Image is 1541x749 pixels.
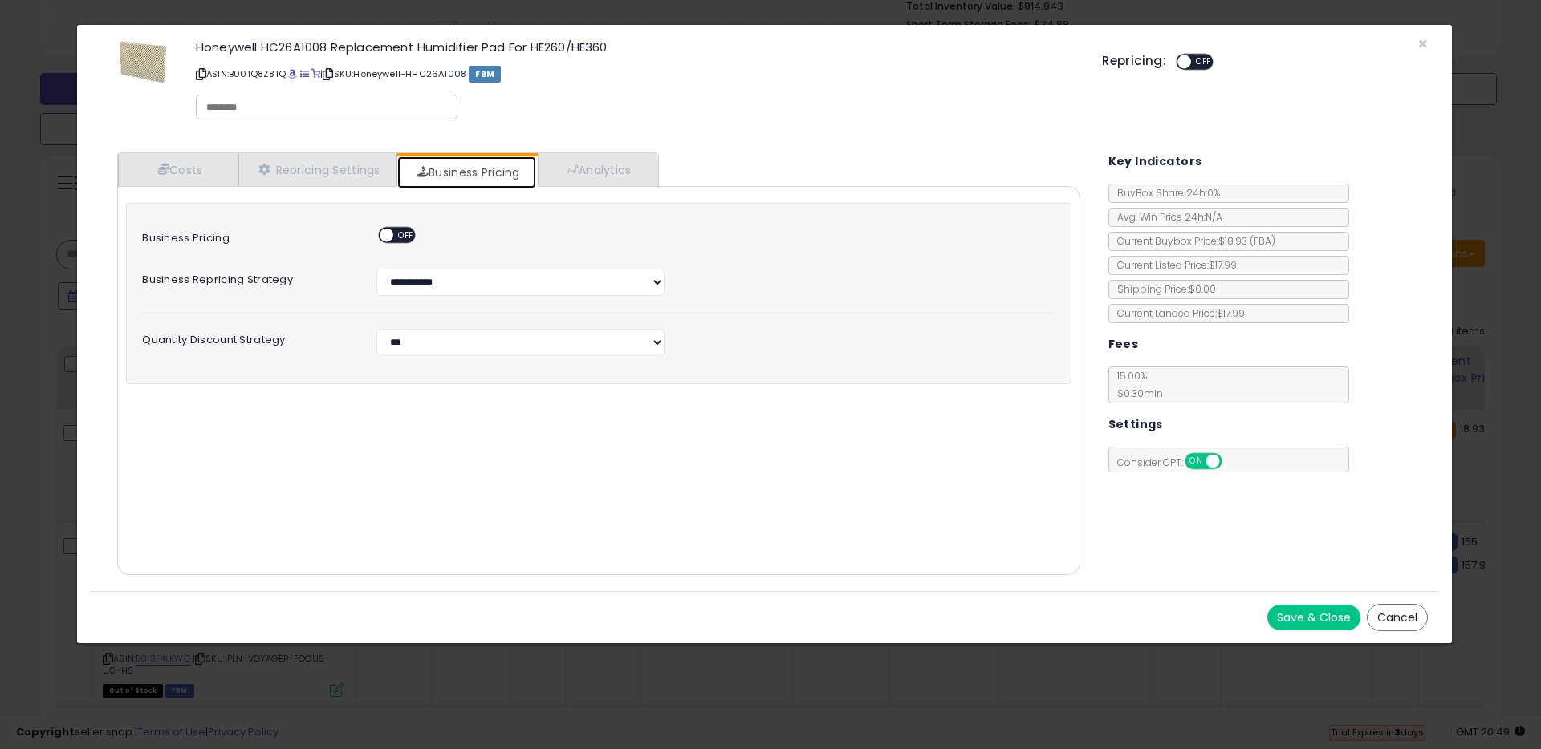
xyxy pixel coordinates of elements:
a: BuyBox page [288,67,297,80]
span: × [1417,32,1428,55]
span: OFF [393,229,419,242]
span: Current Landed Price: $17.99 [1109,306,1245,320]
span: $0.30 min [1109,387,1163,400]
p: ASIN: B001Q8Z81Q | SKU: Honeywell-HHC26A1008 [196,61,1078,87]
img: 61LHduliwYL._SL60_.jpg [119,41,167,83]
a: Your listing only [311,67,320,80]
h3: Honeywell HC26A1008 Replacement Humidifier Pad For HE260/HE360 [196,41,1078,53]
span: OFF [1219,455,1245,468]
a: All offer listings [300,67,309,80]
a: Business Pricing [397,156,536,188]
span: FBM [469,66,501,83]
span: Current Listed Price: $17.99 [1109,258,1237,272]
span: OFF [1191,55,1217,69]
span: ( FBA ) [1250,234,1275,248]
h5: Key Indicators [1108,152,1202,172]
span: Shipping Price: $0.00 [1109,282,1216,296]
span: 15.00 % [1109,369,1163,400]
span: Consider CPT: [1109,455,1243,469]
h5: Settings [1108,415,1163,435]
h5: Repricing: [1102,55,1166,67]
a: Repricing Settings [238,153,397,186]
span: ON [1186,455,1206,468]
label: Business Repricing Strategy [130,269,364,285]
button: Save & Close [1267,605,1360,630]
a: Analytics [538,153,657,186]
a: Costs [118,153,238,186]
h5: Fees [1108,334,1139,354]
span: $18.93 [1218,234,1275,248]
span: Current Buybox Price: [1109,234,1275,248]
span: Avg. Win Price 24h: N/A [1109,210,1222,224]
span: BuyBox Share 24h: 0% [1109,186,1220,200]
label: Quantity Discount Strategy [130,329,364,346]
label: Business Pricing [130,227,364,244]
button: Cancel [1367,604,1428,631]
